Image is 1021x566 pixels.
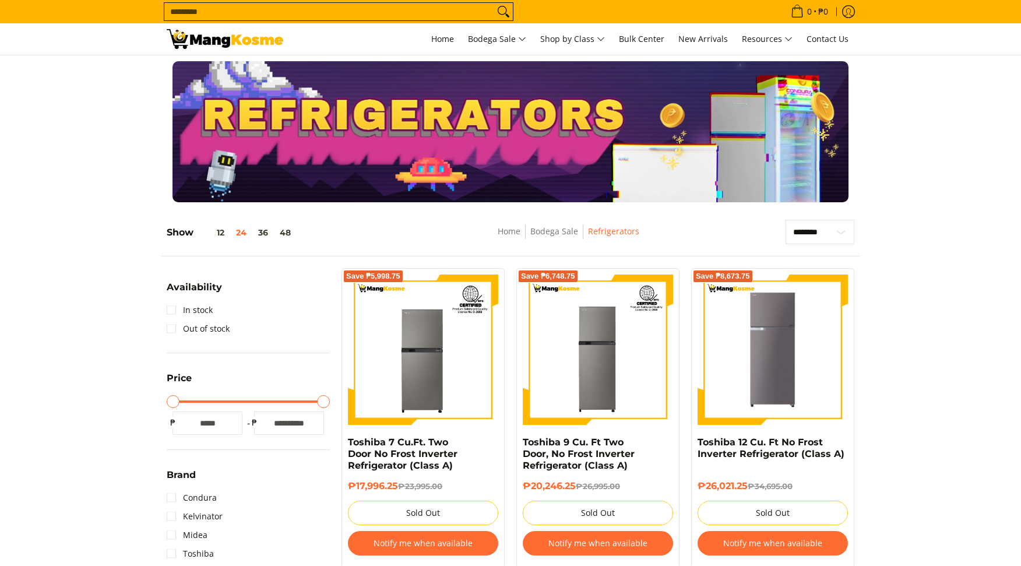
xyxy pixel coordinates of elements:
img: Toshiba 9 Cu. Ft Two Door, No Frost Inverter Refrigerator (Class A) [523,275,673,425]
span: Price [167,374,192,383]
button: Search [494,3,513,20]
span: Contact Us [807,33,849,44]
span: Bodega Sale [468,32,526,47]
a: Toshiba [167,544,214,563]
span: New Arrivals [678,33,728,44]
span: Availability [167,283,222,292]
h6: ₱26,021.25 [698,480,848,492]
a: Bodega Sale [462,23,532,55]
span: • [787,5,832,18]
summary: Open [167,470,196,488]
a: Kelvinator [167,507,223,526]
button: Notify me when available [348,531,498,556]
a: Refrigerators [588,226,639,237]
button: 48 [274,228,297,237]
span: Resources [742,32,793,47]
h5: Show [167,227,297,238]
del: ₱26,995.00 [576,481,620,491]
a: Toshiba 9 Cu. Ft Two Door, No Frost Inverter Refrigerator (Class A) [523,437,635,471]
a: Contact Us [801,23,854,55]
span: Home [431,33,454,44]
a: Toshiba 7 Cu.Ft. Two Door No Frost Inverter Refrigerator (Class A) [348,437,457,471]
a: In stock [167,301,213,319]
a: Resources [736,23,798,55]
summary: Open [167,283,222,301]
span: Brand [167,470,196,480]
button: Sold Out [698,501,848,525]
a: Bodega Sale [530,226,578,237]
span: ₱ [248,417,260,428]
a: Condura [167,488,217,507]
button: 24 [230,228,252,237]
h6: ₱20,246.25 [523,480,673,492]
del: ₱34,695.00 [748,481,793,491]
span: Bulk Center [619,33,664,44]
a: Home [425,23,460,55]
span: 0 [805,8,814,16]
nav: Main Menu [295,23,854,55]
summary: Open [167,374,192,392]
span: Save ₱5,998.75 [346,273,400,280]
img: Toshiba 7 Cu.Ft. Two Door No Frost Inverter Refrigerator (Class A) [348,275,498,425]
span: ₱ [167,417,178,428]
a: Shop by Class [534,23,611,55]
button: Sold Out [523,501,673,525]
img: Toshiba 12 Cu. Ft No Frost Inverter Refrigerator (Class A) [703,275,842,425]
h6: ₱17,996.25 [348,480,498,492]
img: Bodega Sale Refrigerator l Mang Kosme: Home Appliances Warehouse Sale | Page 2 [167,29,283,49]
button: 36 [252,228,274,237]
button: Notify me when available [523,531,673,556]
a: Out of stock [167,319,230,338]
a: Midea [167,526,207,544]
nav: Breadcrumbs [413,224,724,251]
a: Toshiba 12 Cu. Ft No Frost Inverter Refrigerator (Class A) [698,437,844,459]
del: ₱23,995.00 [398,481,442,491]
a: Home [498,226,520,237]
button: 12 [193,228,230,237]
button: Notify me when available [698,531,848,556]
a: Bulk Center [613,23,670,55]
span: Save ₱8,673.75 [696,273,750,280]
span: Shop by Class [540,32,605,47]
a: New Arrivals [673,23,734,55]
span: Save ₱6,748.75 [521,273,575,280]
button: Sold Out [348,501,498,525]
span: ₱0 [816,8,830,16]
